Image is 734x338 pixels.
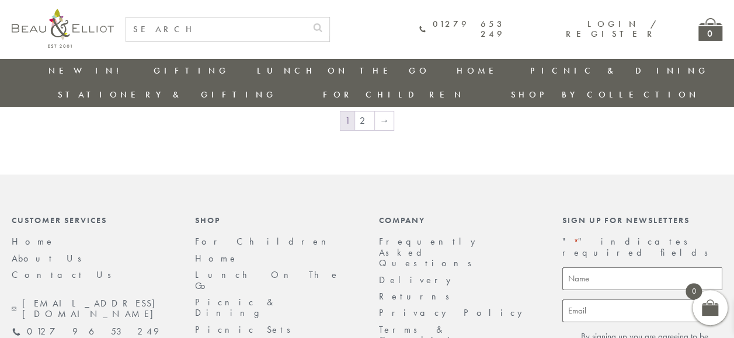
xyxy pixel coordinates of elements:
[375,111,394,130] a: →
[195,323,298,336] a: Picnic Sets
[340,111,354,130] span: Page 1
[698,18,722,41] a: 0
[195,269,340,291] a: Lunch On The Go
[566,18,658,40] a: Login / Register
[12,269,119,281] a: Contact Us
[562,267,722,290] input: Name
[195,215,355,225] div: Shop
[355,111,374,130] a: Page 2
[154,65,229,76] a: Gifting
[12,235,55,248] a: Home
[126,18,306,41] input: SEARCH
[256,65,429,76] a: Lunch On The Go
[195,235,335,248] a: For Children
[379,290,457,302] a: Returns
[48,65,127,76] a: New in!
[562,299,722,322] input: Email
[457,65,503,76] a: Home
[12,326,159,337] a: 01279 653 249
[530,65,709,76] a: Picnic & Dining
[562,236,722,258] p: " " indicates required fields
[12,252,89,264] a: About Us
[379,306,528,319] a: Privacy Policy
[12,9,114,48] img: logo
[12,110,722,134] nav: Product Pagination
[12,215,172,225] div: Customer Services
[195,296,277,319] a: Picnic & Dining
[323,89,465,100] a: For Children
[419,19,505,40] a: 01279 653 249
[58,89,277,100] a: Stationery & Gifting
[195,252,238,264] a: Home
[511,89,700,100] a: Shop by collection
[12,298,172,320] a: [EMAIL_ADDRESS][DOMAIN_NAME]
[379,274,457,286] a: Delivery
[562,215,722,225] div: Sign up for newsletters
[379,215,539,225] div: Company
[686,283,702,299] span: 0
[379,235,482,269] a: Frequently Asked Questions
